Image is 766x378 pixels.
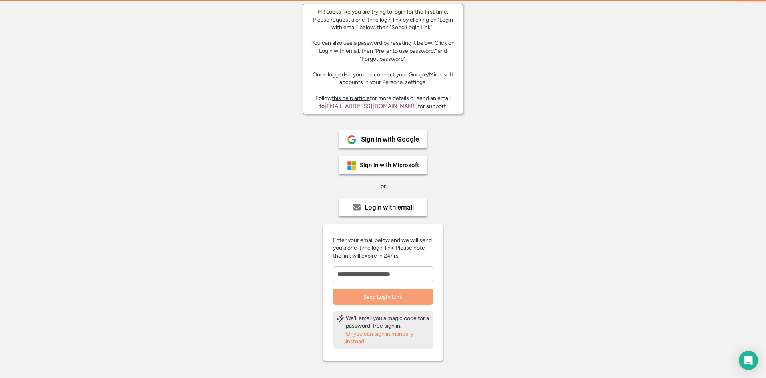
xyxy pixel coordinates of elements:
img: 1024px-Google__G__Logo.svg.png [347,135,357,144]
a: [EMAIL_ADDRESS][DOMAIN_NAME] [325,103,418,110]
a: this help article [332,95,370,102]
div: or [381,182,386,190]
div: Login with email [365,204,414,211]
div: Sign in with Google [361,136,419,143]
div: Or you can sign in manually instead. [346,330,430,346]
div: Open Intercom Messenger [739,351,758,370]
button: Send Login Link [333,289,433,305]
div: Hi! Looks like you are trying to login for the first time. Please request a one-time login link b... [309,8,457,86]
img: ms-symbollockup_mssymbol_19.png [347,161,357,170]
div: Enter your email below and we will send you a one-time login link. Please note the link will expi... [333,236,433,260]
div: We'll email you a magic code for a password-free sign in. [346,314,430,330]
div: Sign in with Microsoft [360,162,419,168]
div: Follow for more details or send an email to for support. [309,94,457,110]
